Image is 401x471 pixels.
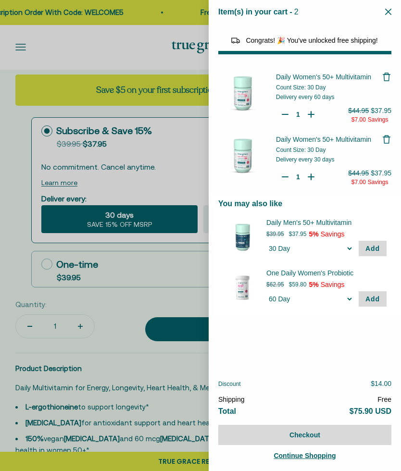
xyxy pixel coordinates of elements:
[266,280,284,289] p: $62.95
[266,218,375,227] span: Daily Men's 50+ Multivitamin
[266,218,387,227] div: Daily Men's 50+ Multivitamin
[350,407,391,415] span: $75.90 USD
[218,407,236,415] span: Total
[289,229,307,239] p: $37.95
[230,35,241,46] img: Reward bar icon image
[382,135,391,144] button: Remove Daily Women's 50+ Multivitamin
[351,179,366,186] span: $7.00
[266,268,375,278] span: One Daily Women's Probiotic
[359,291,387,307] button: Add
[385,7,391,16] button: Close
[218,199,282,208] span: You may also like
[351,116,366,123] span: $7.00
[246,37,377,44] span: Congrats! 🎉 You've unlocked free shipping!
[218,8,292,16] span: Item(s) in your cart -
[289,280,307,289] p: $59.80
[274,452,336,459] span: Continue Shopping
[276,147,326,153] span: Count Size: 30 Day
[218,381,241,387] span: Discount
[365,245,380,252] span: Add
[377,396,391,403] span: Free
[382,72,391,82] button: Remove Daily Women's 50+ Multivitamin
[309,281,318,288] span: 5%
[218,396,245,403] span: Shipping
[359,241,387,256] button: Add
[218,425,391,445] button: Checkout
[276,73,371,81] span: Daily Women's 50+ Multivitamin
[276,93,382,101] div: Delivery every 60 days
[266,268,387,278] div: One Daily Women's Probiotic
[276,136,371,143] span: Daily Women's 50+ Multivitamin
[371,169,391,177] span: $37.95
[223,268,262,307] img: 60 Day
[365,295,380,303] span: Add
[294,8,299,16] span: 2
[321,281,345,288] span: Savings
[293,172,303,182] input: Quantity for Daily Women's 50+ Multivitamin
[371,107,391,114] span: $37.95
[266,229,284,239] p: $39.95
[276,156,382,163] div: Delivery every 30 days
[348,107,369,114] span: $44.95
[368,179,388,186] span: Savings
[223,218,262,256] img: 30 Day
[309,230,318,238] span: 5%
[218,131,266,179] img: Daily Women&#39;s 50+ Multivitamin - 30 Day
[368,116,388,123] span: Savings
[348,169,369,177] span: $44.95
[276,135,382,144] a: Daily Women's 50+ Multivitamin
[276,84,326,91] span: Count Size: 30 Day
[218,450,391,461] a: Continue Shopping
[293,110,303,119] input: Quantity for Daily Women's 50+ Multivitamin
[371,380,391,387] span: $14.00
[321,230,345,238] span: Savings
[276,72,382,82] a: Daily Women's 50+ Multivitamin
[218,69,266,117] img: Daily Women&#39;s 50+ Multivitamin - 30 Day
